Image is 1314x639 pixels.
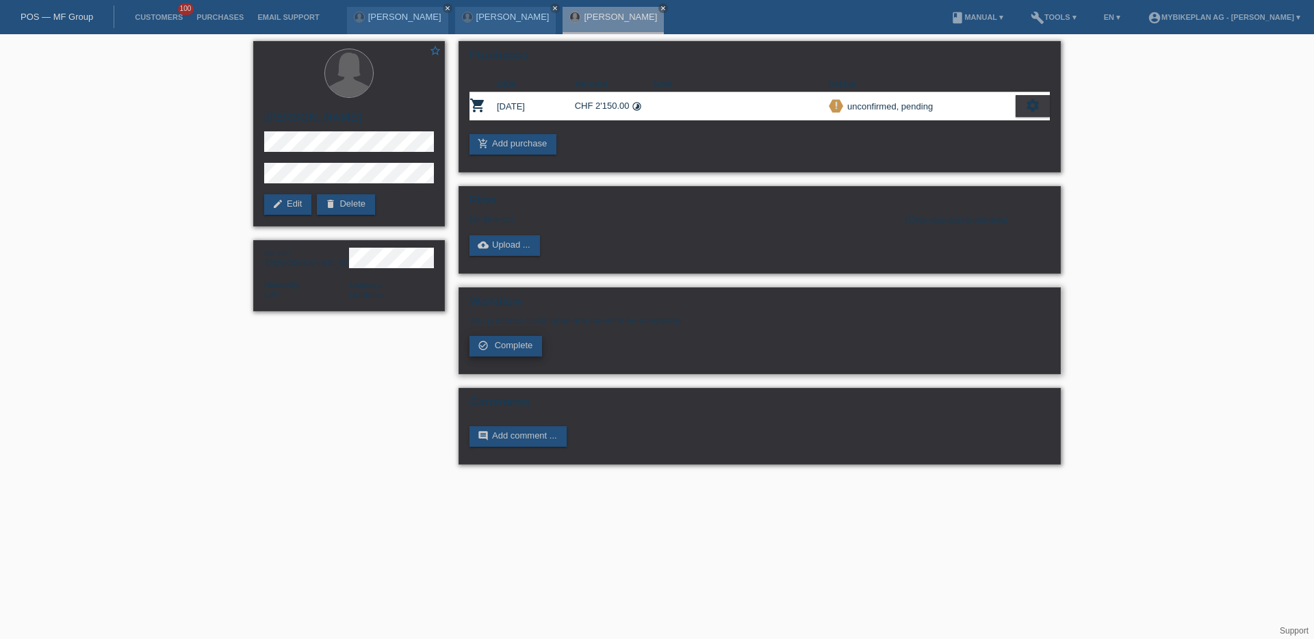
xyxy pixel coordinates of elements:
span: 100 [178,3,194,15]
h2: [PERSON_NAME] [264,111,434,131]
span: Complete [495,340,533,350]
a: commentAdd comment ... [469,426,567,447]
th: Status [829,76,1016,92]
a: [PERSON_NAME] [368,12,441,22]
a: [PERSON_NAME] [584,12,657,22]
span: Gender [264,249,289,257]
a: Customers [128,13,190,21]
i: add_shopping_cart [478,138,489,149]
div: No documents required [905,214,1050,225]
span: Switzerland [264,289,277,300]
a: star_border [429,44,441,59]
i: settings [1025,98,1040,113]
a: close [443,3,452,13]
i: POSP00025020 [469,97,486,114]
span: Deutsch [349,289,382,300]
i: comment [478,430,489,441]
i: build [1031,11,1044,25]
a: cloud_uploadUpload ... [469,235,540,256]
th: Amount [575,76,653,92]
th: Note [652,76,829,92]
p: The purchase is still open and needs to be completed. [469,315,1050,326]
i: info_outline [905,214,916,225]
a: editEdit [264,194,311,215]
a: Purchases [190,13,250,21]
span: Language [349,281,383,289]
a: deleteDelete [317,194,375,215]
th: Date [497,76,575,92]
a: close [550,3,560,13]
i: priority_high [832,101,841,110]
td: [DATE] [497,92,575,120]
a: add_shopping_cartAdd purchase [469,134,556,155]
i: cloud_upload [478,239,489,250]
i: close [660,5,667,12]
a: close [658,3,668,13]
h2: Files [469,194,1050,214]
a: buildTools ▾ [1024,13,1083,21]
a: bookManual ▾ [944,13,1010,21]
a: [PERSON_NAME] [476,12,550,22]
h2: Workflow [469,295,1050,315]
i: delete [325,198,336,209]
div: No files yet [469,214,888,224]
a: Support [1280,626,1309,636]
i: account_circle [1148,11,1161,25]
a: account_circleMybikeplan AG - [PERSON_NAME] ▾ [1141,13,1307,21]
i: close [552,5,558,12]
i: edit [272,198,283,209]
a: POS — MF Group [21,12,93,22]
div: unconfirmed, pending [843,99,933,114]
i: check_circle_outline [478,340,489,351]
i: star_border [429,44,441,57]
i: 48 instalments [632,101,642,112]
span: Nationality [264,281,299,289]
h2: Purchases [469,49,1050,69]
div: [DEMOGRAPHIC_DATA] [264,248,349,268]
a: EN ▾ [1097,13,1127,21]
i: book [951,11,964,25]
td: CHF 2'150.00 [575,92,653,120]
h2: Comments [469,395,1050,416]
a: Email Support [250,13,326,21]
a: check_circle_outline Complete [469,336,542,356]
i: close [444,5,451,12]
